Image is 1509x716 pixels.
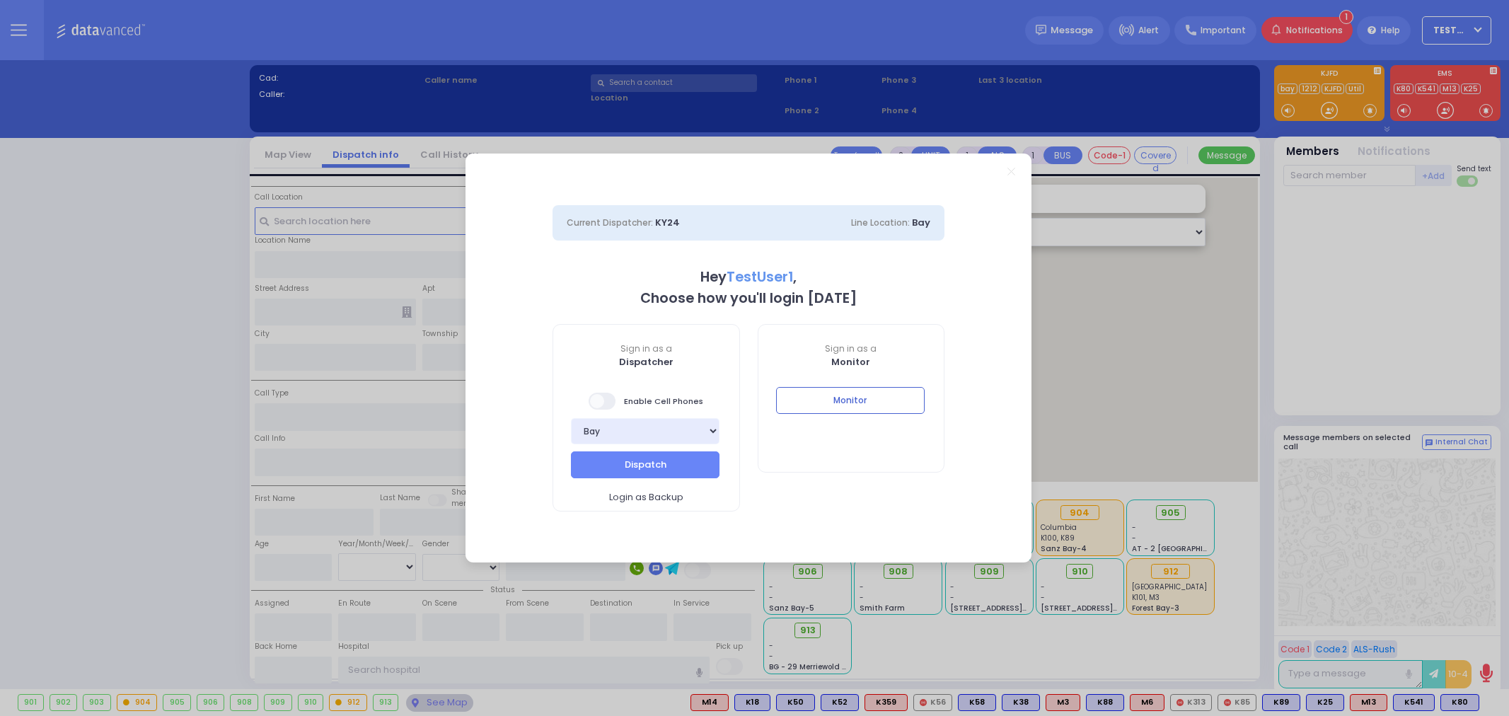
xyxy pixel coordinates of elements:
span: KY24 [655,216,680,229]
span: Login as Backup [609,490,683,504]
button: Monitor [776,387,925,414]
b: Monitor [831,355,870,369]
a: Close [1007,168,1015,175]
b: Choose how you'll login [DATE] [640,289,857,308]
span: Line Location: [851,216,910,229]
span: Sign in as a [553,342,739,355]
span: Bay [912,216,930,229]
span: Current Dispatcher: [567,216,653,229]
button: Dispatch [571,451,719,478]
span: TestUser1 [727,267,793,287]
span: Sign in as a [758,342,944,355]
span: Enable Cell Phones [589,391,703,411]
b: Hey , [700,267,797,287]
b: Dispatcher [619,355,673,369]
